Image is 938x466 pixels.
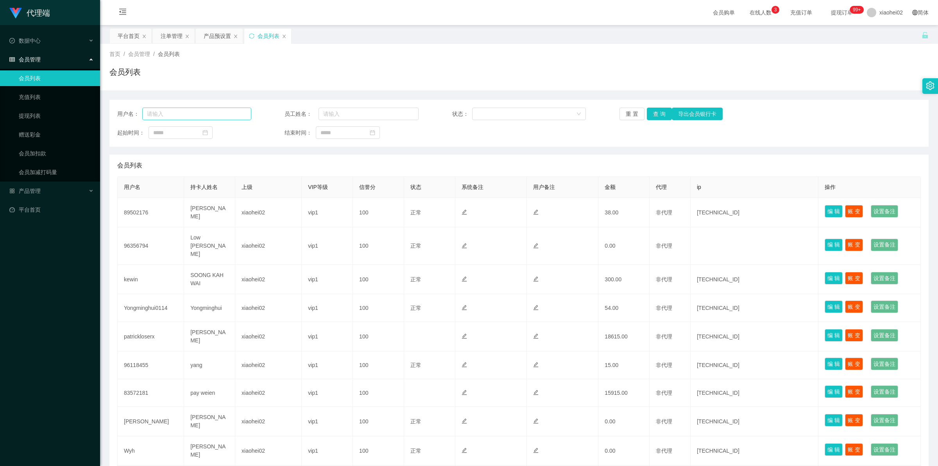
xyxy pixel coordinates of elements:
td: 83572181 [118,379,184,407]
i: 图标: edit [533,209,539,215]
td: xiaohei02 [235,379,302,407]
i: 图标: sync [249,33,254,39]
button: 设置备注 [871,300,898,313]
span: 结束时间： [285,129,316,137]
button: 账 变 [845,414,863,426]
i: 图标: edit [462,448,467,453]
i: 图标: edit [462,305,467,310]
td: [PERSON_NAME] [118,407,184,436]
button: 设置备注 [871,239,898,251]
span: VIP等级 [308,184,328,190]
span: 在线人数 [746,10,775,15]
span: 非代理 [656,243,672,249]
td: [TECHNICAL_ID] [691,322,818,351]
td: patrickloserx [118,322,184,351]
i: 图标: edit [462,362,467,367]
td: xiaohei02 [235,322,302,351]
td: [TECHNICAL_ID] [691,379,818,407]
td: 100 [353,436,404,466]
td: xiaohei02 [235,198,302,227]
a: 会员加扣款 [19,146,94,161]
i: 图标: edit [462,243,467,248]
span: 会员列表 [117,161,142,170]
button: 编 辑 [825,329,843,342]
td: vip1 [302,294,353,322]
span: 信誉分 [359,184,376,190]
td: 100 [353,294,404,322]
td: 0.00 [598,407,650,436]
td: vip1 [302,351,353,379]
button: 设置备注 [871,205,898,218]
i: 图标: global [912,10,918,15]
span: 非代理 [656,276,672,282]
button: 编 辑 [825,272,843,284]
span: 正常 [410,418,421,425]
i: 图标: edit [533,418,539,424]
td: vip1 [302,265,353,294]
td: Wyh [118,436,184,466]
td: Yongminghui [184,294,235,322]
span: 提现订单 [827,10,857,15]
a: 赠送彩金 [19,127,94,142]
i: 图标: table [9,57,15,62]
span: 正常 [410,276,421,282]
td: 100 [353,379,404,407]
td: xiaohei02 [235,227,302,265]
div: 注单管理 [161,29,183,43]
td: [TECHNICAL_ID] [691,294,818,322]
td: yang [184,351,235,379]
button: 编 辑 [825,239,843,251]
td: 100 [353,227,404,265]
span: ip [697,184,701,190]
span: 非代理 [656,209,672,216]
i: 图标: appstore-o [9,188,15,194]
td: xiaohei02 [235,294,302,322]
td: 96356794 [118,227,184,265]
i: 图标: edit [462,209,467,215]
button: 编 辑 [825,205,843,218]
i: 图标: edit [533,362,539,367]
td: 100 [353,265,404,294]
span: 会员列表 [158,51,180,57]
span: 操作 [825,184,836,190]
td: vip1 [302,379,353,407]
a: 提现列表 [19,108,94,124]
a: 会员列表 [19,70,94,86]
span: 非代理 [656,390,672,396]
td: [PERSON_NAME] [184,322,235,351]
button: 账 变 [845,300,863,313]
span: 用户名： [117,110,142,118]
span: 正常 [410,209,421,216]
h1: 会员列表 [109,66,141,78]
td: 300.00 [598,265,650,294]
button: 重 置 [619,108,644,120]
i: 图标: edit [533,390,539,395]
span: 系统备注 [462,184,483,190]
span: 会员管理 [128,51,150,57]
span: 用户名 [124,184,140,190]
button: 账 变 [845,329,863,342]
i: 图标: calendar [370,130,375,135]
span: 正常 [410,243,421,249]
span: 状态 [410,184,421,190]
td: 89502176 [118,198,184,227]
span: 正常 [410,305,421,311]
img: logo.9652507e.png [9,8,22,19]
button: 设置备注 [871,358,898,370]
h1: 代理端 [27,0,50,25]
input: 请输入 [319,108,418,120]
button: 导出会员银行卡 [672,108,723,120]
td: vip1 [302,407,353,436]
td: SOONG KAH WAI [184,265,235,294]
button: 编 辑 [825,385,843,398]
i: 图标: edit [533,243,539,248]
span: / [124,51,125,57]
td: xiaohei02 [235,351,302,379]
span: 产品管理 [9,188,41,194]
td: 100 [353,351,404,379]
span: 代理 [656,184,667,190]
i: 图标: check-circle-o [9,38,15,43]
td: 0.00 [598,436,650,466]
button: 账 变 [845,443,863,456]
td: 38.00 [598,198,650,227]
